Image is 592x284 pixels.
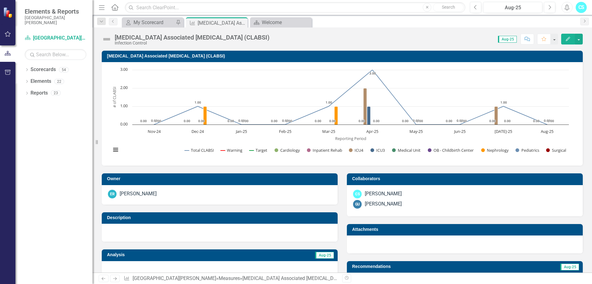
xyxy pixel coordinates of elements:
div: 23 [51,91,61,96]
button: Search [433,3,464,12]
span: Elements & Reports [25,8,86,15]
span: Search [442,5,455,10]
input: Search Below... [25,49,86,60]
button: Show ICU3 [370,147,385,153]
h3: Description [107,215,335,220]
text: 0.00 [315,119,321,123]
button: Show OB - Childbirth Center [428,147,474,153]
path: Mar-25, 1. Nephrology. [335,107,338,125]
a: Measures [219,275,240,281]
img: ClearPoint Strategy [3,7,14,18]
input: Search ClearPoint... [125,2,465,13]
path: Dec-24, 1. Nephrology. [203,107,207,125]
text: 0.00 [402,119,409,123]
div: 22 [54,79,64,84]
span: Aug-25 [315,252,334,259]
div: » » [124,275,338,282]
text: Nov-24 [148,129,161,134]
text: Reporting Period [335,136,366,141]
button: Show Total CLABSI [185,147,214,153]
div: [MEDICAL_DATA] Associated [MEDICAL_DATA] (CLABSI) [115,34,269,41]
h3: Collaborators [352,176,580,181]
text: 0.00 [457,118,463,123]
text: 0.00 [242,119,249,123]
text: 3.00 [120,66,128,72]
div: [PERSON_NAME] [120,190,157,197]
text: [DATE]-25 [495,129,512,134]
text: 0.00 [548,119,554,123]
text: 0.00 [155,119,161,123]
button: Show Cardiology [274,147,300,153]
h3: Owner [107,176,335,181]
div: [MEDICAL_DATA] Associated [MEDICAL_DATA] (CLABSI) [242,275,364,281]
div: Chart. Highcharts interactive chart. [108,67,577,159]
span: Aug-25 [560,264,579,270]
div: 54 [59,67,69,72]
text: 0.00 [228,119,234,123]
small: [GEOGRAPHIC_DATA][PERSON_NAME] [25,15,86,25]
text: 0.00 [271,119,277,123]
path: Apr-25, 2. ICU4. [364,88,367,125]
text: 0.00 [460,119,467,123]
text: 0.00 [446,119,452,123]
text: # of CLABSI [112,87,117,108]
div: [MEDICAL_DATA] Associated [MEDICAL_DATA] (CLABSI) [198,19,246,27]
a: My Scorecard [123,19,174,26]
text: 3.00 [369,71,376,75]
text: 0.00 [140,119,147,123]
div: Infection Control [115,41,269,45]
img: Not Defined [102,34,112,44]
svg: Interactive chart [108,67,572,159]
h3: Recommendations [352,264,504,269]
text: 0.00 [413,118,419,123]
text: 1.00 [195,100,201,104]
button: Show Pediatrics [516,147,539,153]
div: Welcome [262,19,310,26]
text: 0.00 [286,119,292,123]
text: 0.00 [533,119,540,123]
text: 0.00 [544,118,550,123]
text: 0.00 [504,119,511,123]
text: 0.00 [329,119,336,123]
text: 0.00 [359,119,365,123]
h3: [MEDICAL_DATA] Associated [MEDICAL_DATA] (CLABSI) [107,54,580,58]
button: Show Nephrology [481,147,508,153]
text: 0.00 [238,118,245,123]
text: 0.00 [417,119,423,123]
div: CS [353,190,362,198]
text: 0.00 [120,121,128,127]
text: 0.00 [282,118,289,123]
a: Reports [31,90,48,97]
button: Show Warning [221,147,243,153]
text: Apr-25 [366,129,378,134]
a: Scorecards [31,66,56,73]
span: Aug-25 [498,36,517,43]
text: Jun-25 [454,129,466,134]
button: Aug-25 [483,2,542,13]
div: My Scorecard [134,19,174,26]
text: Aug-25 [541,129,553,134]
text: 0.00 [198,119,205,123]
button: CS [576,2,587,13]
text: 1.00 [500,100,507,104]
a: [GEOGRAPHIC_DATA][PERSON_NAME] [133,275,216,281]
text: 0.00 [489,119,496,123]
text: Dec-24 [191,129,204,134]
text: 1.00 [326,100,332,104]
button: View chart menu, Chart [111,146,120,154]
text: Jan-25 [235,129,247,134]
a: Welcome [252,19,310,26]
text: Feb-25 [279,129,291,134]
button: Show ICU4 [349,147,364,153]
a: [GEOGRAPHIC_DATA][PERSON_NAME] [25,35,86,42]
div: GU [353,200,362,209]
h3: Attachments [352,227,580,232]
text: May-25 [409,129,423,134]
text: 0.00 [373,119,380,123]
text: 0.00 [184,119,190,123]
text: 0.00 [151,118,158,123]
div: Aug-25 [485,4,540,11]
path: Apr-25, 1. ICU3. [367,107,371,125]
button: Show Inpatient Rehab [307,147,342,153]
